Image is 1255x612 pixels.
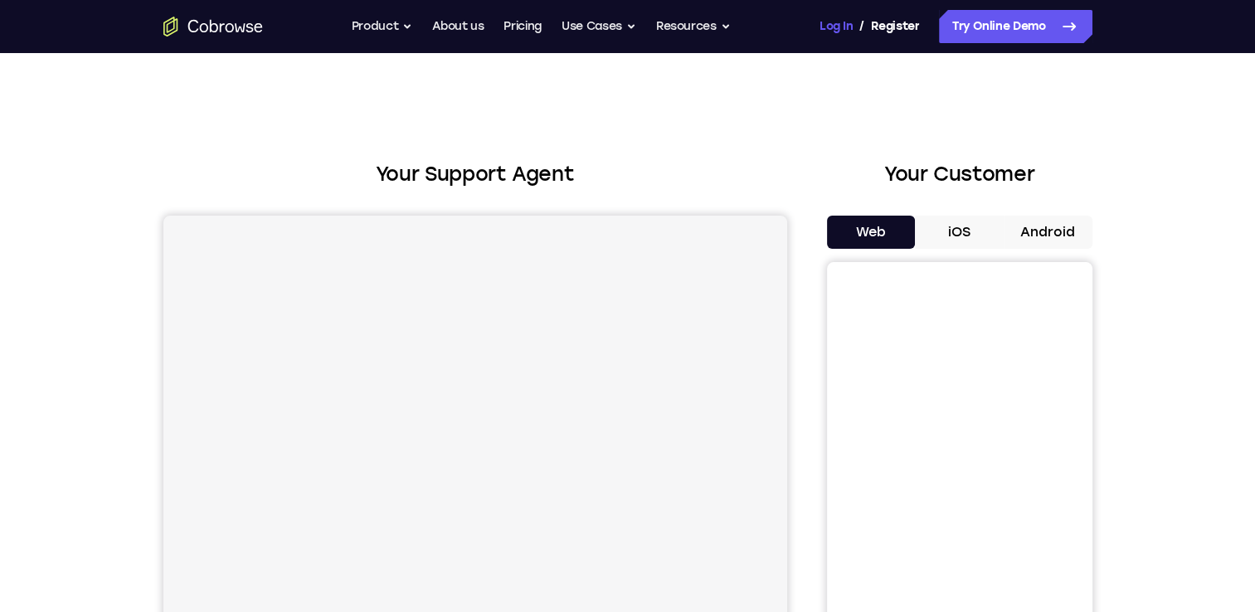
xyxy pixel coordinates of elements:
[827,216,916,249] button: Web
[820,10,853,43] a: Log In
[656,10,731,43] button: Resources
[939,10,1092,43] a: Try Online Demo
[859,17,864,36] span: /
[503,10,542,43] a: Pricing
[163,159,787,189] h2: Your Support Agent
[352,10,413,43] button: Product
[827,159,1092,189] h2: Your Customer
[1004,216,1092,249] button: Android
[871,10,919,43] a: Register
[432,10,484,43] a: About us
[562,10,636,43] button: Use Cases
[163,17,263,36] a: Go to the home page
[915,216,1004,249] button: iOS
